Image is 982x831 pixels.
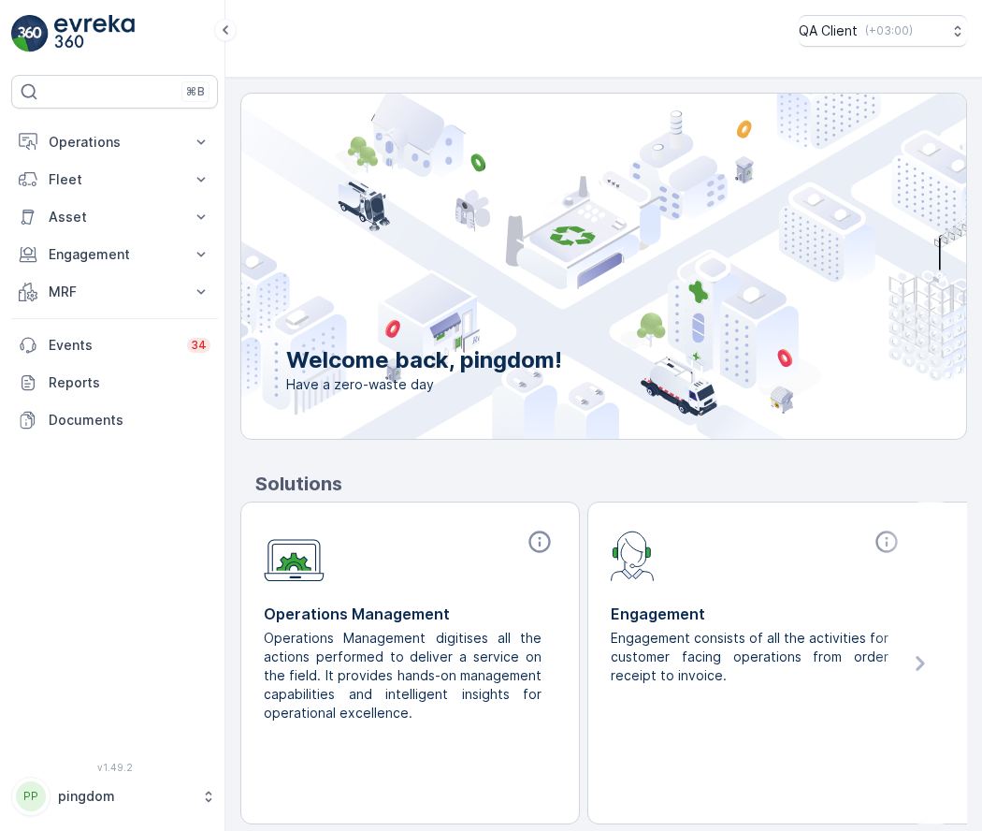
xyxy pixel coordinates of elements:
[191,338,207,353] p: 34
[157,94,966,439] img: city illustration
[799,15,967,47] button: QA Client(+03:00)
[49,170,181,189] p: Fleet
[11,273,218,311] button: MRF
[611,603,903,625] p: Engagement
[286,375,562,394] span: Have a zero-waste day
[264,603,556,625] p: Operations Management
[11,762,218,773] span: v 1.49.2
[49,133,181,152] p: Operations
[11,198,218,236] button: Asset
[11,124,218,161] button: Operations
[255,470,967,498] p: Solutions
[49,208,181,226] p: Asset
[49,245,181,264] p: Engagement
[286,345,562,375] p: Welcome back, pingdom!
[11,161,218,198] button: Fleet
[11,327,218,364] a: Events34
[11,236,218,273] button: Engagement
[49,373,210,392] p: Reports
[264,629,542,722] p: Operations Management digitises all the actions performed to deliver a service on the field. It p...
[49,411,210,430] p: Documents
[11,777,218,816] button: PPpingdom
[11,15,49,52] img: logo
[611,629,888,685] p: Engagement consists of all the activities for customer facing operations from order receipt to in...
[264,529,325,582] img: module-icon
[11,401,218,439] a: Documents
[11,364,218,401] a: Reports
[54,15,135,52] img: logo_light-DOdMpM7g.png
[58,787,192,806] p: pingdom
[16,781,46,811] div: PP
[799,22,858,40] p: QA Client
[49,283,181,301] p: MRF
[49,336,176,355] p: Events
[186,84,205,99] p: ⌘B
[865,23,913,38] p: ( +03:00 )
[611,529,655,581] img: module-icon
